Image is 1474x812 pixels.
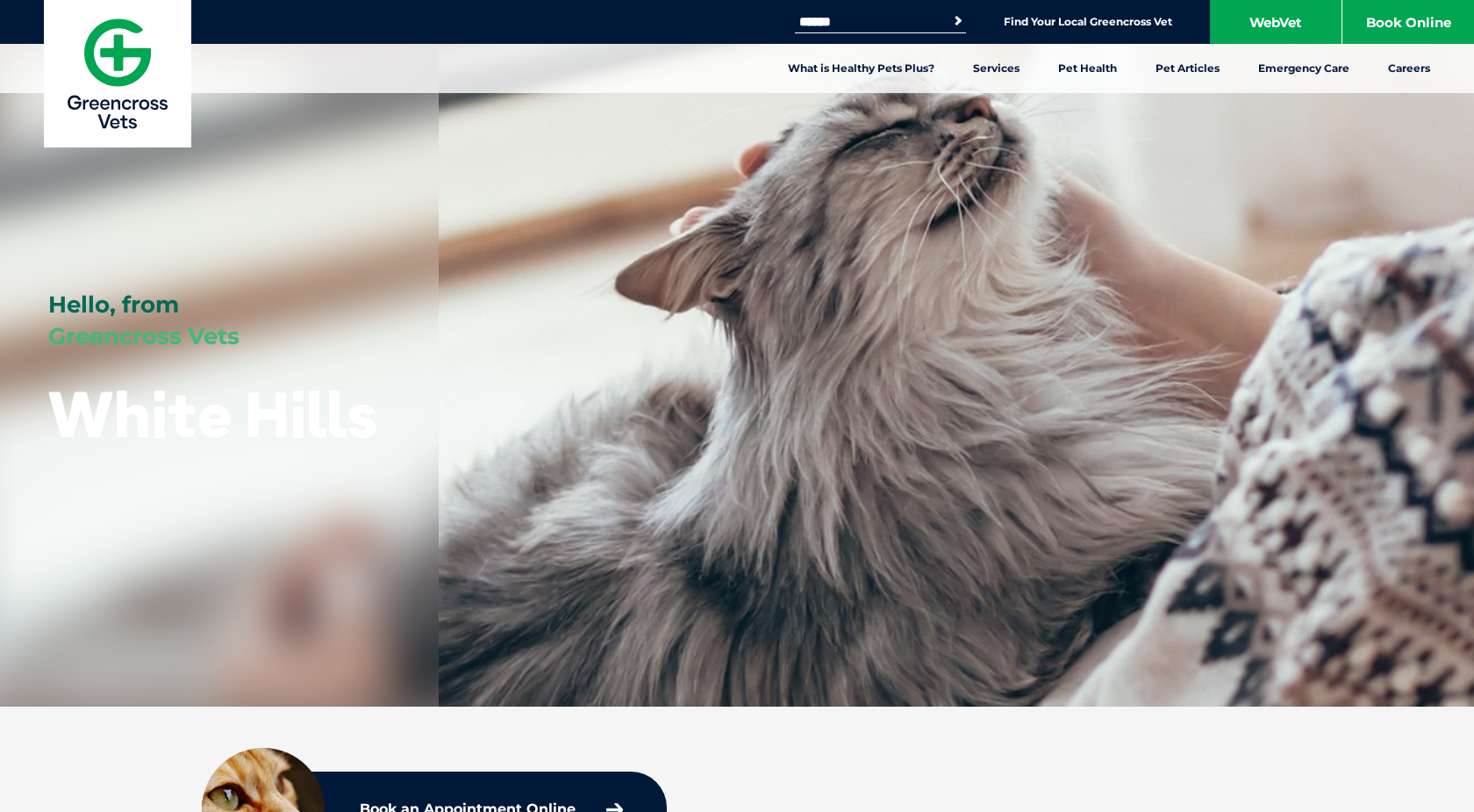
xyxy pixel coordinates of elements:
[48,291,179,319] span: Hello, from
[48,379,377,449] h1: White Hills
[1039,44,1136,93] a: Pet Health
[1004,15,1172,29] a: Find Your Local Greencross Vet
[48,322,240,350] span: Greencross Vets
[949,12,967,30] button: Search
[1369,44,1449,93] a: Careers
[1239,44,1369,93] a: Emergency Care
[954,44,1039,93] a: Services
[1136,44,1239,93] a: Pet Articles
[769,44,954,93] a: What is Healthy Pets Plus?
